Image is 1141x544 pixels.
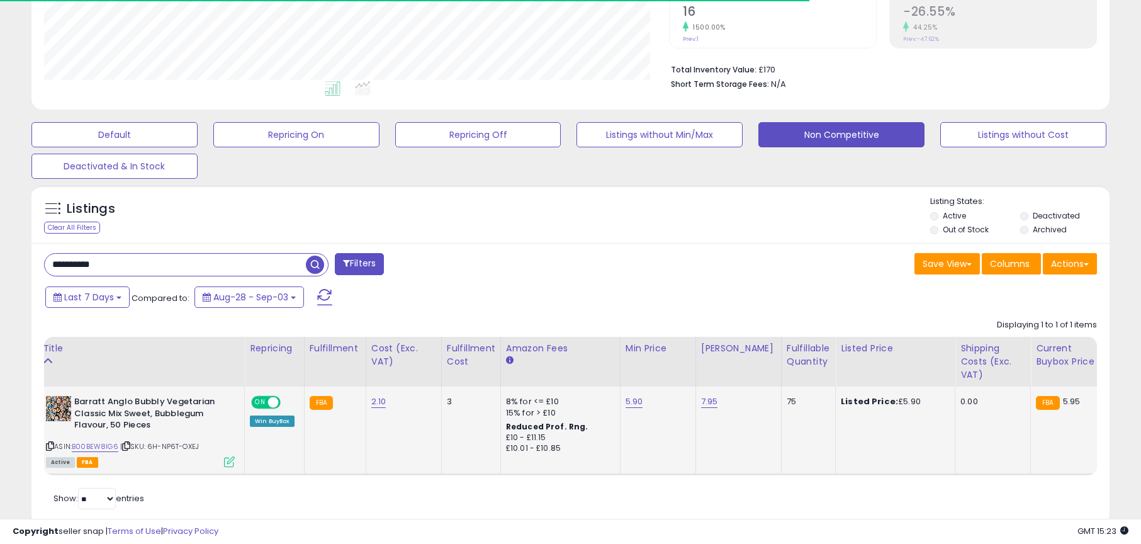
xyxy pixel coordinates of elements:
div: 3 [447,396,491,407]
div: £10.01 - £10.85 [506,443,610,454]
button: Last 7 Days [45,286,130,308]
label: Out of Stock [943,224,989,235]
small: FBA [310,396,333,410]
button: Repricing On [213,122,379,147]
div: Shipping Costs (Exc. VAT) [960,342,1025,382]
b: Reduced Prof. Rng. [506,421,588,432]
button: Non Competitive [758,122,925,147]
span: All listings currently available for purchase on Amazon [46,457,75,468]
b: Barratt Anglo Bubbly Vegetarian Classic Mix Sweet, Bubblegum Flavour, 50 Pieces [74,396,227,434]
div: Win BuyBox [250,416,295,427]
b: Short Term Storage Fees: [671,79,769,89]
li: £170 [671,61,1088,76]
div: Displaying 1 to 1 of 1 items [997,319,1097,331]
label: Active [943,210,966,221]
div: 15% for > £10 [506,407,610,419]
small: Prev: -47.62% [903,35,939,43]
b: Listed Price: [841,395,898,407]
small: FBA [1036,396,1059,410]
div: [PERSON_NAME] [701,342,776,355]
div: Title [43,342,239,355]
div: Fulfillment Cost [447,342,495,368]
strong: Copyright [13,525,59,537]
button: Deactivated & In Stock [31,154,198,179]
button: Aug-28 - Sep-03 [194,286,304,308]
div: Repricing [250,342,299,355]
div: 0.00 [960,396,1021,407]
p: Listing States: [930,196,1110,208]
a: B00BEW8IG6 [72,441,118,452]
label: Archived [1033,224,1067,235]
span: ON [252,397,268,408]
button: Filters [335,253,384,275]
small: Prev: 1 [683,35,699,43]
button: Default [31,122,198,147]
button: Repricing Off [395,122,561,147]
span: FBA [77,457,98,468]
div: Amazon Fees [506,342,615,355]
a: 7.95 [701,395,718,408]
div: Clear All Filters [44,222,100,234]
a: Privacy Policy [163,525,218,537]
h2: 16 [683,4,876,21]
h5: Listings [67,200,115,218]
small: Amazon Fees. [506,355,514,366]
span: | SKU: 6H-NP6T-OXEJ [120,441,199,451]
span: 2025-09-11 15:23 GMT [1077,525,1128,537]
div: ASIN: [46,396,235,466]
span: 5.95 [1063,395,1081,407]
div: Cost (Exc. VAT) [371,342,436,368]
div: £10 - £11.15 [506,433,610,443]
div: Listed Price [841,342,950,355]
span: Show: entries [53,492,144,504]
span: OFF [279,397,299,408]
b: Total Inventory Value: [671,64,756,75]
div: seller snap | | [13,526,218,538]
button: Columns [982,253,1041,275]
div: Min Price [626,342,690,355]
span: Columns [990,258,1030,270]
span: N/A [771,78,786,90]
button: Listings without Cost [940,122,1106,147]
div: 8% for <= £10 [506,396,610,407]
div: Fulfillment [310,342,361,355]
div: Fulfillable Quantity [787,342,830,368]
button: Listings without Min/Max [576,122,743,147]
span: Compared to: [132,292,189,304]
img: 61J3iXC4IGL._SL40_.jpg [46,396,71,421]
a: 2.10 [371,395,386,408]
label: Deactivated [1033,210,1080,221]
span: Aug-28 - Sep-03 [213,291,288,303]
div: 75 [787,396,826,407]
a: 5.90 [626,395,643,408]
small: 1500.00% [689,23,725,32]
button: Save View [914,253,980,275]
h2: -26.55% [903,4,1096,21]
span: Last 7 Days [64,291,114,303]
div: Current Buybox Price [1036,342,1101,368]
small: 44.25% [909,23,937,32]
div: £5.90 [841,396,945,407]
a: Terms of Use [108,525,161,537]
button: Actions [1043,253,1097,275]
